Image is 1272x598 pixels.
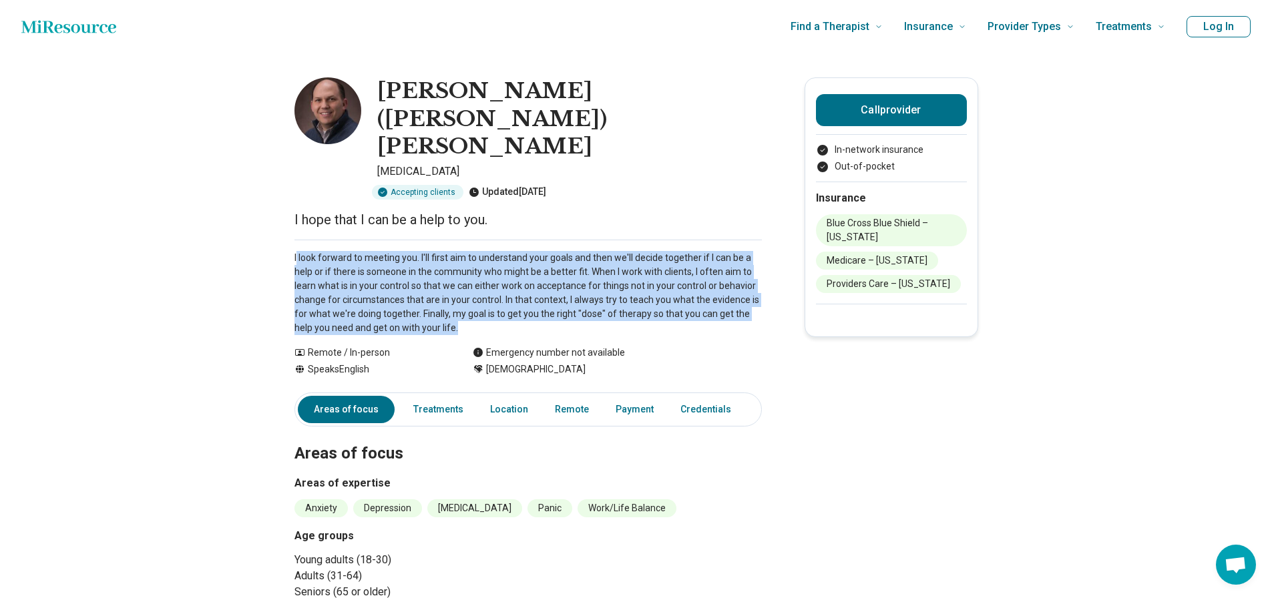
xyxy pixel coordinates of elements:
[294,568,523,584] li: Adults (31-64)
[816,94,967,126] button: Callprovider
[672,396,747,423] a: Credentials
[353,499,422,517] li: Depression
[473,346,625,360] div: Emergency number not available
[294,346,446,360] div: Remote / In-person
[1187,16,1251,37] button: Log In
[816,214,967,246] li: Blue Cross Blue Shield – [US_STATE]
[377,77,762,161] h1: [PERSON_NAME] ([PERSON_NAME]) [PERSON_NAME]
[608,396,662,423] a: Payment
[816,190,967,206] h2: Insurance
[372,185,463,200] div: Accepting clients
[486,362,586,376] span: [DEMOGRAPHIC_DATA]
[904,17,953,36] span: Insurance
[427,499,522,517] li: [MEDICAL_DATA]
[527,499,572,517] li: Panic
[298,396,395,423] a: Areas of focus
[988,17,1061,36] span: Provider Types
[791,17,869,36] span: Find a Therapist
[816,252,938,270] li: Medicare – [US_STATE]
[294,410,762,465] h2: Areas of focus
[1096,17,1152,36] span: Treatments
[405,396,471,423] a: Treatments
[294,528,523,544] h3: Age groups
[816,143,967,157] li: In-network insurance
[547,396,597,423] a: Remote
[578,499,676,517] li: Work/Life Balance
[294,77,361,144] img: Christopher Ebberwein, Psychologist
[816,143,967,174] ul: Payment options
[294,475,762,491] h3: Areas of expertise
[482,396,536,423] a: Location
[294,552,523,568] li: Young adults (18-30)
[294,499,348,517] li: Anxiety
[294,251,762,335] p: I look forward to meeting you. I'll first aim to understand your goals and then we'll decide toge...
[816,160,967,174] li: Out-of-pocket
[377,164,762,180] p: [MEDICAL_DATA]
[294,362,446,376] div: Speaks English
[294,210,762,229] p: I hope that I can be a help to you.
[1216,545,1256,585] div: Open chat
[21,13,116,40] a: Home page
[469,185,546,200] div: Updated [DATE]
[816,275,961,293] li: Providers Care – [US_STATE]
